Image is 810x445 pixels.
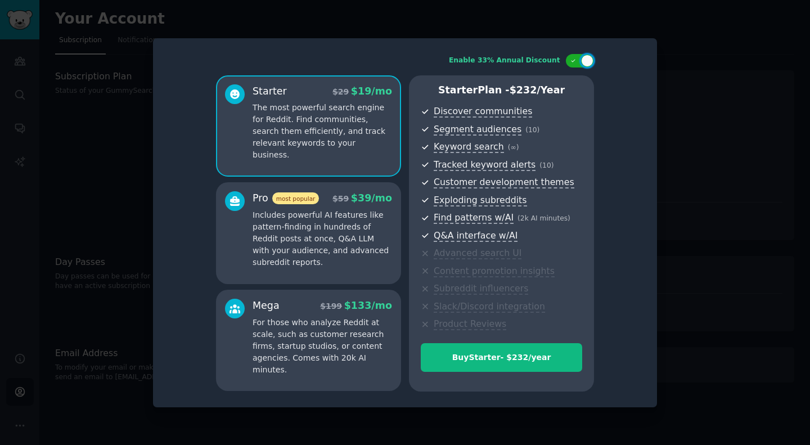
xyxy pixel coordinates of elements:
[351,86,392,97] span: $ 19 /mo
[434,301,545,313] span: Slack/Discord integration
[449,56,560,66] div: Enable 33% Annual Discount
[344,300,392,311] span: $ 133 /mo
[434,195,526,206] span: Exploding subreddits
[434,141,504,153] span: Keyword search
[508,143,519,151] span: ( ∞ )
[253,209,392,268] p: Includes powerful AI features like pattern-finding in hundreds of Reddit posts at once, Q&A LLM w...
[253,317,392,376] p: For those who analyze Reddit at scale, such as customer research firms, startup studios, or conte...
[434,212,514,224] span: Find patterns w/AI
[434,248,521,259] span: Advanced search UI
[320,302,342,311] span: $ 199
[421,352,582,363] div: Buy Starter - $ 232 /year
[272,192,319,204] span: most popular
[434,266,555,277] span: Content promotion insights
[253,102,392,161] p: The most powerful search engine for Reddit. Find communities, search them efficiently, and track ...
[421,343,582,372] button: BuyStarter- $232/year
[434,230,517,242] span: Q&A interface w/AI
[434,106,532,118] span: Discover communities
[253,191,319,205] div: Pro
[434,283,528,295] span: Subreddit influencers
[434,177,574,188] span: Customer development themes
[539,161,553,169] span: ( 10 )
[421,83,582,97] p: Starter Plan -
[253,299,280,313] div: Mega
[434,159,535,171] span: Tracked keyword alerts
[510,84,565,96] span: $ 232 /year
[434,124,521,136] span: Segment audiences
[434,318,506,330] span: Product Reviews
[351,192,392,204] span: $ 39 /mo
[517,214,570,222] span: ( 2k AI minutes )
[332,194,349,203] span: $ 59
[332,87,349,96] span: $ 29
[525,126,539,134] span: ( 10 )
[253,84,287,98] div: Starter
